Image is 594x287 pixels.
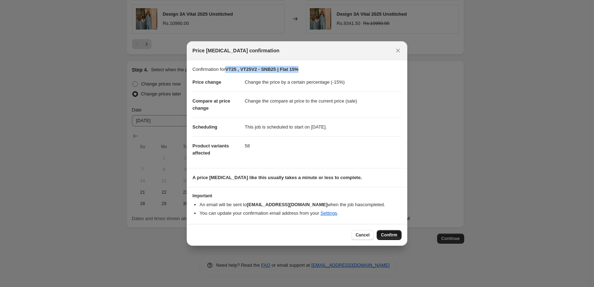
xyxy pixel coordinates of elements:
[200,201,402,208] li: An email will be sent to when the job has completed .
[225,67,298,72] b: VT25 , VT25V2 - SNB25 | Flat 15%
[245,118,402,136] dd: This job is scheduled to start on [DATE].
[200,210,402,217] li: You can update your confirmation email address from your .
[245,92,402,110] dd: Change the compare at price to the current price (sale)
[320,210,337,216] a: Settings
[377,230,402,240] button: Confirm
[192,175,362,180] b: A price [MEDICAL_DATA] like this usually takes a minute or less to complete.
[192,98,230,111] span: Compare at price change
[192,47,280,54] span: Price [MEDICAL_DATA] confirmation
[393,46,403,56] button: Close
[192,79,221,85] span: Price change
[192,66,402,73] p: Confirmation for
[245,73,402,92] dd: Change the price by a certain percentage (-15%)
[247,202,328,207] b: [EMAIL_ADDRESS][DOMAIN_NAME]
[351,230,374,240] button: Cancel
[192,143,229,156] span: Product variants affected
[381,232,397,238] span: Confirm
[192,193,402,199] h3: Important
[245,136,402,155] dd: 58
[356,232,370,238] span: Cancel
[192,124,217,130] span: Scheduling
